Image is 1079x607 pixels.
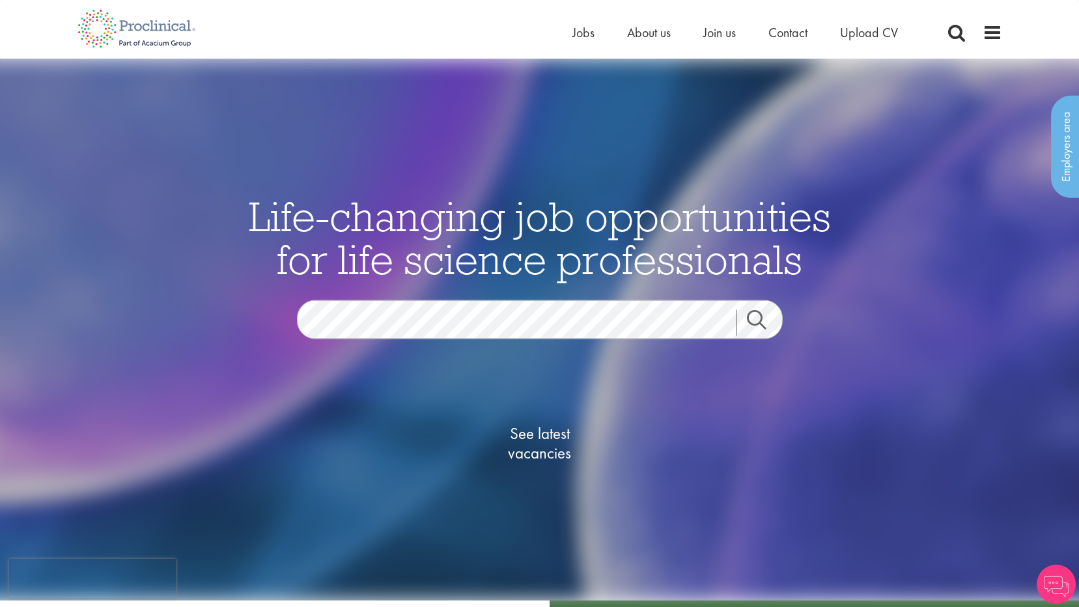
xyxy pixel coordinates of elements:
a: Upload CV [840,24,898,41]
span: Life-changing job opportunities for life science professionals [249,190,831,285]
a: Contact [768,24,807,41]
a: Join us [703,24,736,41]
iframe: reCAPTCHA [9,559,176,598]
a: Job search submit button [736,309,792,335]
img: Chatbot [1037,565,1076,604]
a: About us [627,24,671,41]
a: See latestvacancies [475,371,605,515]
a: Jobs [572,24,595,41]
span: See latest vacancies [475,423,605,462]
